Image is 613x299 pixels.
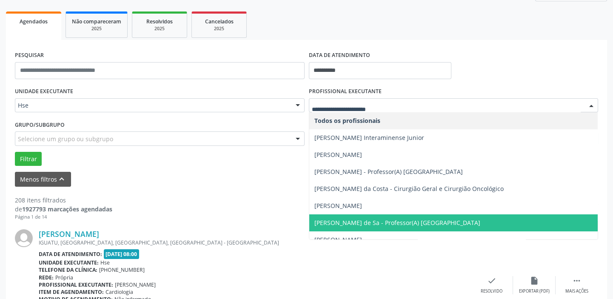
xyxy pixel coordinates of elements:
a: [PERSON_NAME] [39,229,99,239]
i: check [487,276,496,285]
button: Filtrar [15,152,42,166]
span: Selecione um grupo ou subgrupo [18,134,113,143]
span: Todos os profissionais [314,117,380,125]
span: [PERSON_NAME] [314,151,362,159]
span: Agendados [20,18,48,25]
label: PESQUISAR [15,49,44,62]
label: Grupo/Subgrupo [15,118,65,131]
span: [PERSON_NAME] - Professor(A) [GEOGRAPHIC_DATA] [314,168,463,176]
div: IGUATU, [GEOGRAPHIC_DATA], [GEOGRAPHIC_DATA], [GEOGRAPHIC_DATA] - [GEOGRAPHIC_DATA] [39,239,470,246]
label: DATA DE ATENDIMENTO [309,49,370,62]
span: [PERSON_NAME] [314,202,362,210]
b: Unidade executante: [39,259,99,266]
div: Página 1 de 14 [15,214,112,221]
div: Exportar (PDF) [519,288,550,294]
span: Própria [55,274,73,281]
label: PROFISSIONAL EXECUTANTE [309,85,382,98]
span: Não compareceram [72,18,121,25]
span: Cancelados [205,18,234,25]
i:  [572,276,582,285]
b: Telefone da clínica: [39,266,97,273]
i: keyboard_arrow_up [57,174,66,184]
b: Data de atendimento: [39,251,102,258]
span: [PERSON_NAME] [115,281,156,288]
div: de [15,205,112,214]
div: Resolvido [481,288,502,294]
b: Profissional executante: [39,281,113,288]
div: 2025 [138,26,181,32]
span: Resolvidos [146,18,173,25]
div: 2025 [72,26,121,32]
div: 208 itens filtrados [15,196,112,205]
img: img [15,229,33,247]
span: [PERSON_NAME] da Costa - Cirurgião Geral e Cirurgião Oncológico [314,185,504,193]
button: Menos filtroskeyboard_arrow_up [15,172,71,187]
i: insert_drive_file [530,276,539,285]
strong: 1927793 marcações agendadas [22,205,112,213]
span: [PERSON_NAME] Interaminense Junior [314,134,424,142]
span: [PHONE_NUMBER] [99,266,145,273]
span: [DATE] 08:00 [104,249,140,259]
b: Item de agendamento: [39,288,104,296]
span: [PERSON_NAME] [314,236,362,244]
span: Hse [100,259,110,266]
span: Cardiologia [105,288,133,296]
b: Rede: [39,274,54,281]
span: Hse [18,101,287,110]
div: 2025 [198,26,240,32]
div: Mais ações [565,288,588,294]
span: [PERSON_NAME] de Sa - Professor(A) [GEOGRAPHIC_DATA] [314,219,480,227]
label: UNIDADE EXECUTANTE [15,85,73,98]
